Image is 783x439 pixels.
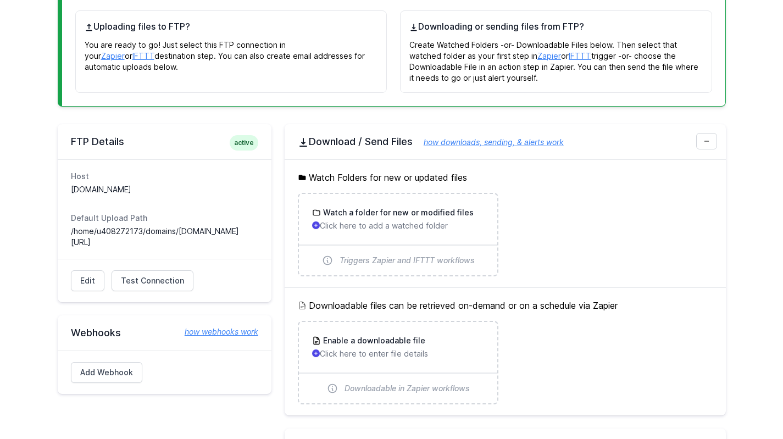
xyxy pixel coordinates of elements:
[71,226,258,248] dd: /home/u408272173/domains/[DOMAIN_NAME][URL]
[71,184,258,195] dd: [DOMAIN_NAME]
[299,322,497,403] a: Enable a downloadable file Click here to enter file details Downloadable in Zapier workflows
[71,362,142,383] a: Add Webhook
[345,383,470,394] span: Downloadable in Zapier workflows
[409,20,703,33] h4: Downloading or sending files from FTP?
[569,51,591,60] a: IFTTT
[312,220,484,231] p: Click here to add a watched folder
[132,51,154,60] a: IFTTT
[312,348,484,359] p: Click here to enter file details
[537,51,561,60] a: Zapier
[413,137,564,147] a: how downloads, sending, & alerts work
[409,33,703,84] p: Create Watched Folders -or- Downloadable Files below. Then select that watched folder as your fir...
[71,171,258,182] dt: Host
[298,299,713,312] h5: Downloadable files can be retrieved on-demand or on a schedule via Zapier
[71,135,258,148] h2: FTP Details
[298,171,713,184] h5: Watch Folders for new or updated files
[85,33,378,73] p: You are ready to go! Just select this FTP connection in your or destination step. You can also cr...
[101,51,125,60] a: Zapier
[340,255,475,266] span: Triggers Zapier and IFTTT workflows
[299,194,497,275] a: Watch a folder for new or modified files Click here to add a watched folder Triggers Zapier and I...
[728,384,770,426] iframe: Drift Widget Chat Controller
[71,270,104,291] a: Edit
[85,20,378,33] h4: Uploading files to FTP?
[321,207,474,218] h3: Watch a folder for new or modified files
[321,335,425,346] h3: Enable a downloadable file
[112,270,193,291] a: Test Connection
[71,213,258,224] dt: Default Upload Path
[71,326,258,340] h2: Webhooks
[121,275,184,286] span: Test Connection
[174,326,258,337] a: how webhooks work
[230,135,258,151] span: active
[298,135,713,148] h2: Download / Send Files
